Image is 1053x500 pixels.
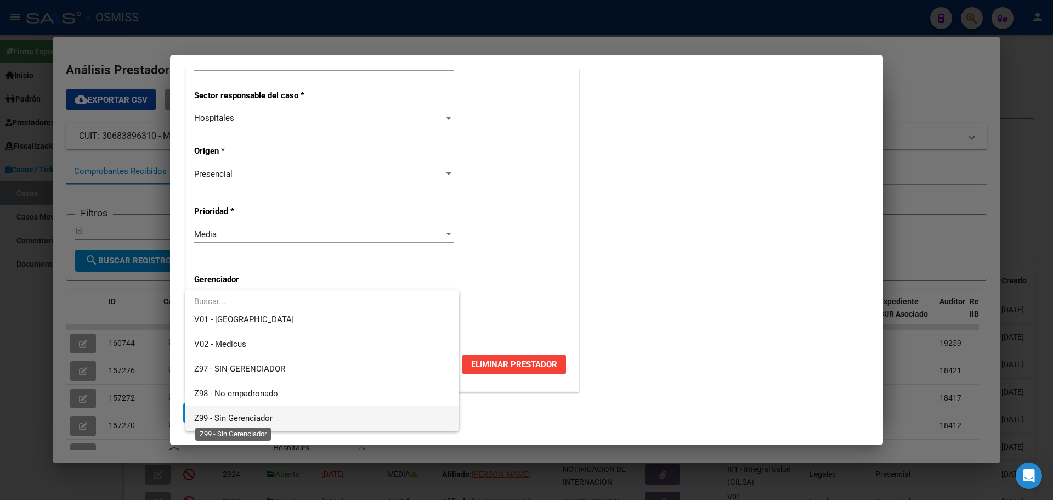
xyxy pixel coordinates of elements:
[194,339,246,349] span: V02 - Medicus
[1016,463,1042,489] div: Open Intercom Messenger
[194,413,273,423] span: Z99 - Sin Gerenciador
[194,364,285,374] span: Z97 - SIN GERENCIADOR
[194,389,278,398] span: Z98 - No empadronado
[194,314,294,324] span: V01 - [GEOGRAPHIC_DATA]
